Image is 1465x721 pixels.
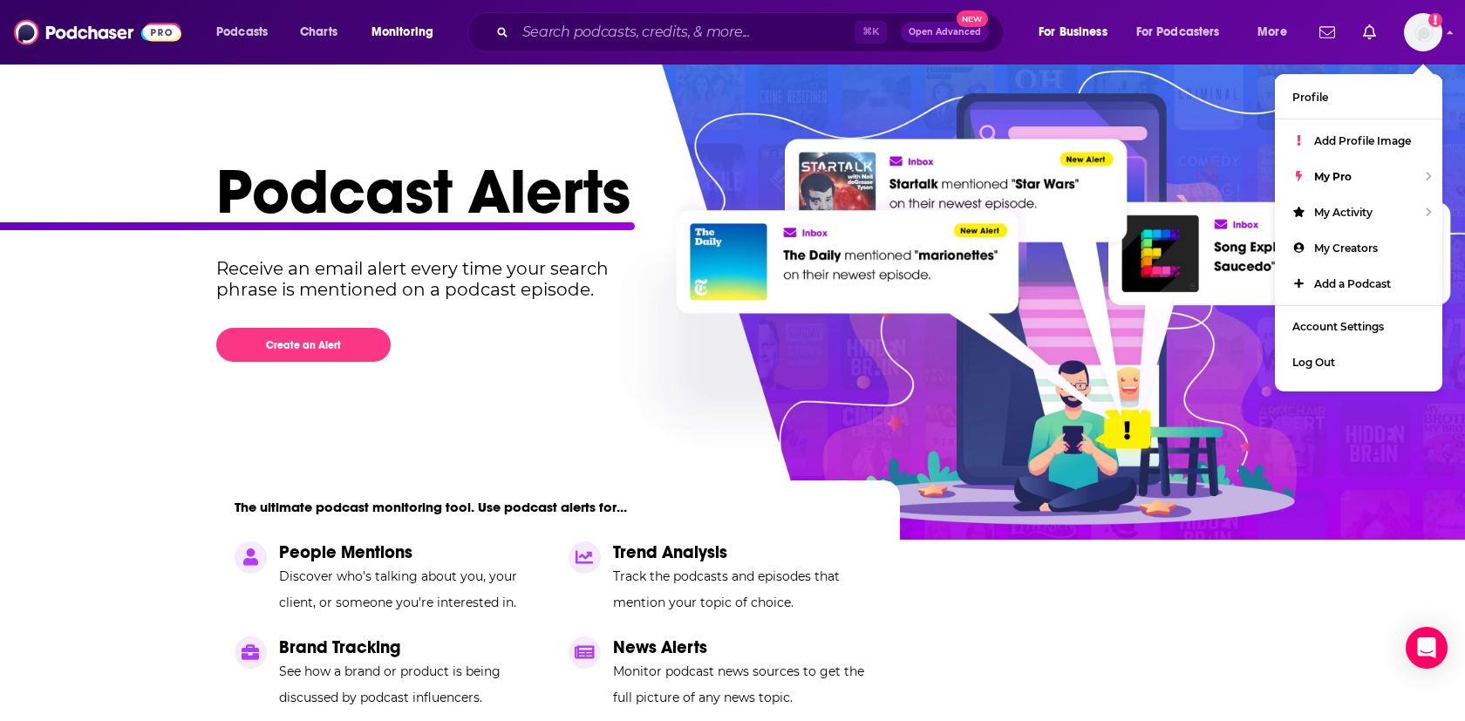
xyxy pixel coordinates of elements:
span: Add a Podcast [1314,277,1391,290]
ul: Show profile menu [1275,74,1442,391]
span: For Business [1039,20,1107,44]
span: New [957,10,988,27]
span: My Creators [1314,241,1378,255]
span: Log Out [1292,356,1335,369]
div: Open Intercom Messenger [1406,627,1448,669]
button: Show profile menu [1404,13,1442,51]
p: Receive an email alert every time your search phrase is mentioned on a podcast episode. [216,258,641,300]
span: Add Profile Image [1314,134,1411,147]
a: Profile [1275,79,1442,115]
span: More [1257,20,1287,44]
span: Profile [1292,91,1328,104]
p: News Alerts [613,636,882,658]
span: My Activity [1314,206,1373,219]
p: People Mentions [279,541,548,563]
button: Create an Alert [216,328,391,362]
span: My Pro [1314,170,1352,183]
img: User Profile [1404,13,1442,51]
span: ⌘ K [855,21,887,44]
div: Search podcasts, credits, & more... [484,12,1020,52]
a: My Creators [1275,230,1442,266]
span: Open Advanced [909,28,981,37]
button: open menu [204,18,290,46]
h1: Podcast Alerts [216,153,1235,230]
button: open menu [1245,18,1309,46]
span: For Podcasters [1136,20,1220,44]
p: Brand Tracking [279,636,548,658]
a: Show notifications dropdown [1312,17,1342,47]
p: Monitor podcast news sources to get the full picture of any news topic. [613,658,882,711]
a: Add a Podcast [1275,266,1442,302]
button: open menu [1125,18,1245,46]
p: See how a brand or product is being discussed by podcast influencers. [279,658,548,711]
a: Add Profile Image [1275,123,1442,159]
span: Account Settings [1292,320,1384,333]
p: Trend Analysis [613,541,882,563]
span: Podcasts [216,20,268,44]
span: Logged in as Audrey.Mucisalazar [1404,13,1442,51]
a: Charts [289,18,348,46]
p: Discover who's talking about you, your client, or someone you're interested in. [279,563,548,616]
svg: Add a profile image [1428,13,1442,27]
span: Charts [300,20,337,44]
input: Search podcasts, credits, & more... [515,18,855,46]
a: Show notifications dropdown [1356,17,1383,47]
p: Track the podcasts and episodes that mention your topic of choice. [613,563,882,616]
button: Open AdvancedNew [901,22,989,43]
a: Account Settings [1275,309,1442,344]
button: open menu [1026,18,1129,46]
span: Monitoring [371,20,433,44]
img: Podchaser - Follow, Share and Rate Podcasts [14,16,181,49]
button: open menu [359,18,456,46]
p: The ultimate podcast monitoring tool. Use podcast alerts for... [235,499,627,515]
